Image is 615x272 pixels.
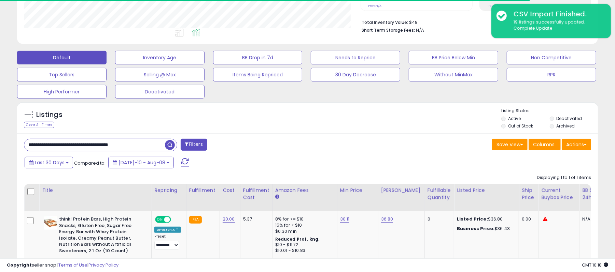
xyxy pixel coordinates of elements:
[529,139,561,150] button: Columns
[501,108,598,114] p: Listing States:
[508,116,521,121] label: Active
[340,216,350,223] a: 30.11
[275,236,320,242] b: Reduced Prof. Rng.
[582,262,608,268] span: 2025-09-8 10:18 GMT
[275,242,332,248] div: $10 - $11.72
[457,225,494,232] b: Business Price:
[58,262,87,268] a: Terms of Use
[118,159,165,166] span: [DATE]-10 - Aug-08
[311,68,400,81] button: 30 Day Decrease
[522,187,535,201] div: Ship Price
[74,160,106,166] span: Compared to:
[88,262,118,268] a: Privacy Policy
[17,85,107,99] button: High Performer
[507,51,596,64] button: Non Competitive
[189,187,217,194] div: Fulfillment
[7,262,118,269] div: seller snap | |
[154,227,181,233] div: Amazon AI *
[17,51,107,64] button: Default
[507,68,596,81] button: RPR
[508,9,606,19] div: CSV Import Finished.
[189,216,202,224] small: FBA
[275,222,332,228] div: 15% for > $10
[35,159,65,166] span: Last 30 Days
[275,194,279,200] small: Amazon Fees.
[514,25,552,31] u: Complete Update
[533,141,555,148] span: Columns
[223,216,235,223] a: 20.00
[223,187,237,194] div: Cost
[340,187,375,194] div: Min Price
[522,216,533,222] div: 0.00
[557,123,575,129] label: Archived
[25,157,73,168] button: Last 30 Days
[457,216,514,222] div: $36.80
[275,228,332,235] div: $0.30 min
[24,122,54,128] div: Clear All Filters
[275,248,332,254] div: $10.01 - $10.83
[115,51,205,64] button: Inventory Age
[557,116,582,121] label: Deactivated
[409,68,498,81] button: Without MinMax
[59,216,142,256] b: think! Protein Bars, High Protein Snacks, Gluten Free, Sugar Free Energy Bar with Whey Protein Is...
[311,51,400,64] button: Needs to Reprice
[582,187,607,201] div: BB Share 24h.
[541,187,576,201] div: Current Buybox Price
[243,187,269,201] div: Fulfillment Cost
[409,51,498,64] button: BB Price Below Min
[154,234,181,250] div: Preset:
[428,187,451,201] div: Fulfillable Quantity
[213,51,303,64] button: BB Drop in 7d
[457,226,514,232] div: $36.43
[537,175,591,181] div: Displaying 1 to 1 of 1 items
[44,216,57,230] img: 41ugkMx3dyL._SL40_.jpg
[42,187,149,194] div: Title
[115,85,205,99] button: Deactivated
[36,110,62,120] h5: Listings
[7,262,32,268] strong: Copyright
[381,216,393,223] a: 36.80
[457,216,488,222] b: Listed Price:
[275,187,334,194] div: Amazon Fees
[156,217,164,223] span: ON
[582,216,605,222] div: N/A
[381,187,422,194] div: [PERSON_NAME]
[213,68,303,81] button: Items Being Repriced
[181,139,207,151] button: Filters
[562,139,591,150] button: Actions
[275,216,332,222] div: 8% for <= $10
[108,157,174,168] button: [DATE]-10 - Aug-08
[243,216,267,222] div: 5.37
[154,187,183,194] div: Repricing
[457,187,516,194] div: Listed Price
[492,139,528,150] button: Save View
[508,19,606,32] div: 19 listings successfully updated.
[17,68,107,81] button: Top Sellers
[508,123,533,129] label: Out of Stock
[428,216,449,222] div: 0
[170,217,181,223] span: OFF
[115,68,205,81] button: Selling @ Max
